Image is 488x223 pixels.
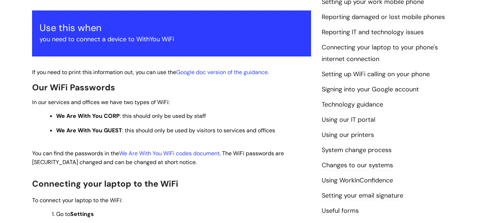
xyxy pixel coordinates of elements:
[56,112,120,120] strong: We Are With You CORP
[56,210,94,218] span: Go to
[40,22,304,34] h3: Use this when
[32,197,122,204] span: To connect your laptop to the WiFi:
[32,82,115,93] span: Our WiFi Passwords
[322,85,419,94] a: Signing into your Google account
[322,161,393,170] a: Changes to our systems
[32,98,169,106] span: In our services and offices we have two types of WiFi:
[322,115,375,125] a: Using our IT portal
[322,100,383,109] a: Technology guidance
[176,68,268,76] a: Google doc version of the guidance
[322,131,374,140] a: Using our printers
[322,70,430,79] a: Setting up WiFi calling on your phone
[32,150,284,166] span: You can find the passwords in the . The WiFi passwords are [SECURITY_DATA] changed and can be cha...
[32,68,269,76] span: If you need to print this information out, you can use the .
[322,206,359,216] a: Useful forms
[56,112,206,120] span: : this should only be used by staff
[56,127,275,134] span: : this should only be used by visitors to services and offices
[70,210,94,218] strong: Settings
[322,28,424,37] a: Reporting IT and technology issues
[56,127,122,134] strong: We Are With You GUEST
[322,176,393,185] a: Using WorkInConfidence
[322,43,438,64] a: Connecting your laptop to your phone's internet connection
[40,34,304,45] p: you need to connect a device to WithYou WiFi
[322,146,392,155] a: System change process
[322,191,403,200] a: Setting your email signature
[322,13,445,22] a: Reporting damaged or lost mobile phones
[119,150,220,157] a: We Are With You WiFi codes document
[32,178,178,189] span: Connecting your laptop to the WiFi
